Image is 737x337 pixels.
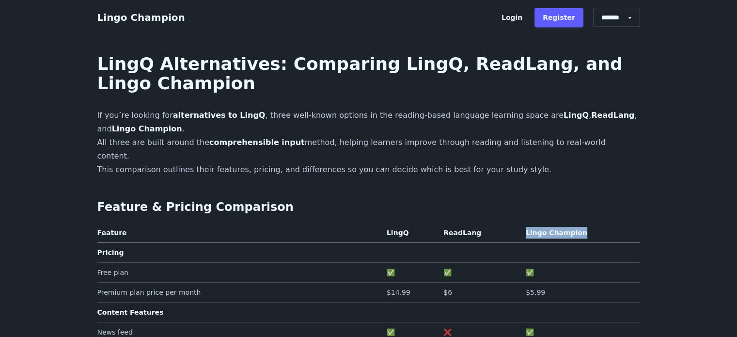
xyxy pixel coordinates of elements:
th: LingQ [383,227,439,243]
strong: Lingo Champion [112,124,182,133]
strong: Content Features [97,308,164,316]
strong: comprehensible input [209,138,305,147]
th: ReadLang [439,227,522,243]
td: Premium plan price per month [97,282,383,302]
td: ✅ [439,262,522,282]
td: $5.99 [522,282,640,302]
td: $6 [439,282,522,302]
td: ✅ [522,262,640,282]
strong: LingQ [564,111,589,120]
a: Login [493,8,531,27]
strong: ReadLang [591,111,634,120]
strong: Pricing [97,249,124,257]
a: Register [534,8,583,27]
strong: alternatives to LingQ [173,111,266,120]
td: Free plan [97,262,383,282]
td: $14.99 [383,282,439,302]
p: If you’re looking for , three well-known options in the reading-based language learning space are... [97,109,640,177]
th: Lingo Champion [522,227,640,243]
td: ✅ [383,262,439,282]
h1: LingQ Alternatives: Comparing LingQ, ReadLang, and Lingo Champion [97,54,640,93]
h2: Feature & Pricing Comparison [97,200,640,215]
th: Feature [97,227,383,243]
a: Lingo Champion [97,12,185,23]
